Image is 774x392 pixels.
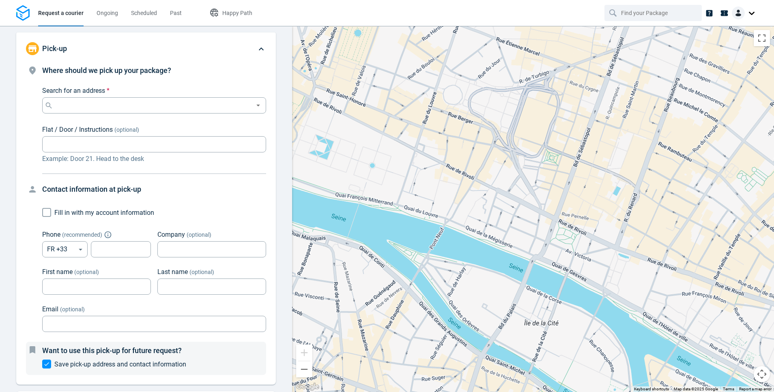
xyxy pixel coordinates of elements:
span: Happy Path [222,10,252,16]
span: Email [42,305,58,313]
span: (optional) [187,231,211,238]
span: (optional) [189,269,214,275]
span: Past [170,10,182,16]
img: Client [732,6,745,19]
button: Zoom in [296,345,312,361]
img: Logo [16,5,30,21]
span: Company [157,231,185,238]
div: FR +33 [42,241,88,257]
button: Keyboard shortcuts [634,386,669,392]
span: ( recommended ) [62,231,102,238]
span: Fill in with my account information [54,209,154,216]
input: Find your Package [621,5,687,21]
span: Map data ©2025 Google [674,387,718,391]
span: Phone [42,231,60,238]
a: Terms [723,387,734,391]
span: (optional) [114,126,139,133]
span: First name [42,268,73,276]
span: Scheduled [131,10,157,16]
span: Save pick-up address and contact information [54,360,186,368]
button: Zoom out [296,361,312,377]
button: Toggle fullscreen view [754,30,770,46]
span: (optional) [74,269,99,275]
span: Last name [157,268,188,276]
h4: Contact information at pick-up [42,184,266,195]
a: Report a map error [739,387,772,391]
button: Map camera controls [754,366,770,382]
img: Google [294,381,321,392]
span: Request a courier [38,10,84,16]
span: Flat / Door / Instructions [42,126,113,133]
div: Pick-up [16,65,276,385]
span: Search for an address [42,87,105,94]
button: Explain "Recommended" [105,232,110,237]
span: (optional) [60,306,85,313]
span: Want to use this pick-up for future request? [42,346,182,355]
div: Pick-up [16,32,276,65]
button: Open [253,101,263,111]
span: Pick-up [42,44,67,53]
p: Example: Door 21. Head to the desk [42,154,266,164]
span: Ongoing [97,10,118,16]
a: Open this area in Google Maps (opens a new window) [294,381,321,392]
span: Where should we pick up your package? [42,66,171,75]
